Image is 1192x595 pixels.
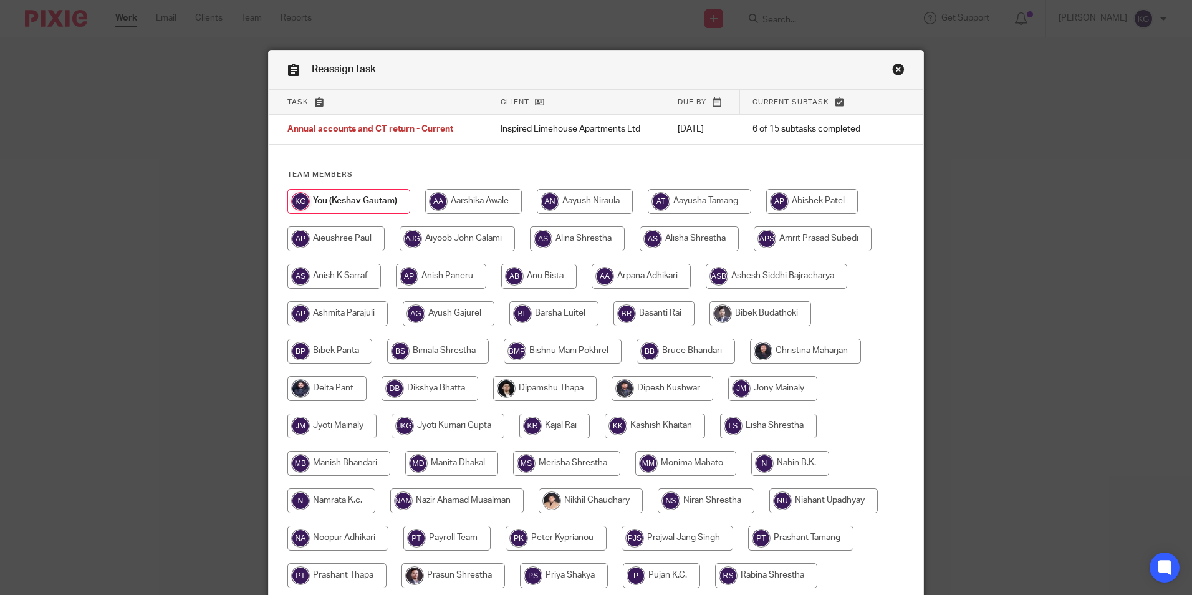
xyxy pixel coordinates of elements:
[752,99,829,105] span: Current subtask
[287,125,453,134] span: Annual accounts and CT return - Current
[740,115,883,145] td: 6 of 15 subtasks completed
[287,99,309,105] span: Task
[678,99,706,105] span: Due by
[678,123,728,135] p: [DATE]
[892,63,905,80] a: Close this dialog window
[287,170,905,180] h4: Team members
[501,123,653,135] p: Inspired Limehouse Apartments Ltd
[312,64,376,74] span: Reassign task
[501,99,529,105] span: Client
